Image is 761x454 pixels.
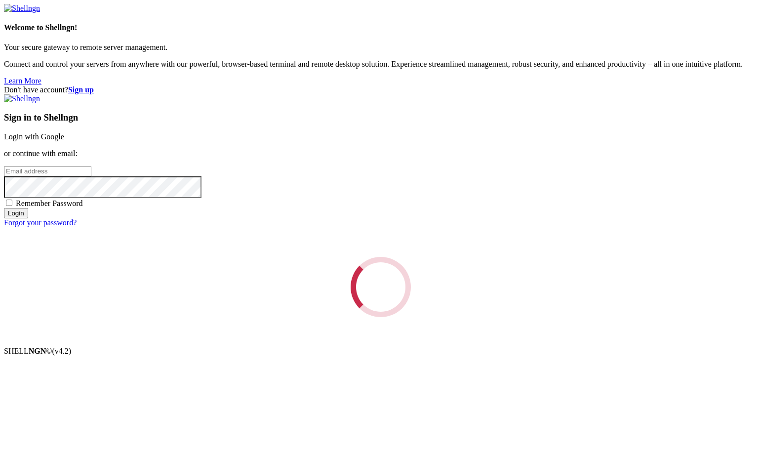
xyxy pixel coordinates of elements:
[29,347,46,355] b: NGN
[351,257,411,317] div: Loading...
[4,94,40,103] img: Shellngn
[52,347,72,355] span: 4.2.0
[4,112,757,123] h3: Sign in to Shellngn
[4,347,71,355] span: SHELL ©
[4,43,757,52] p: Your secure gateway to remote server management.
[4,77,41,85] a: Learn More
[4,132,64,141] a: Login with Google
[16,199,83,207] span: Remember Password
[4,149,757,158] p: or continue with email:
[4,218,77,227] a: Forgot your password?
[6,200,12,206] input: Remember Password
[4,23,757,32] h4: Welcome to Shellngn!
[4,60,757,69] p: Connect and control your servers from anywhere with our powerful, browser-based terminal and remo...
[4,4,40,13] img: Shellngn
[4,85,757,94] div: Don't have account?
[4,208,28,218] input: Login
[68,85,94,94] a: Sign up
[4,166,91,176] input: Email address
